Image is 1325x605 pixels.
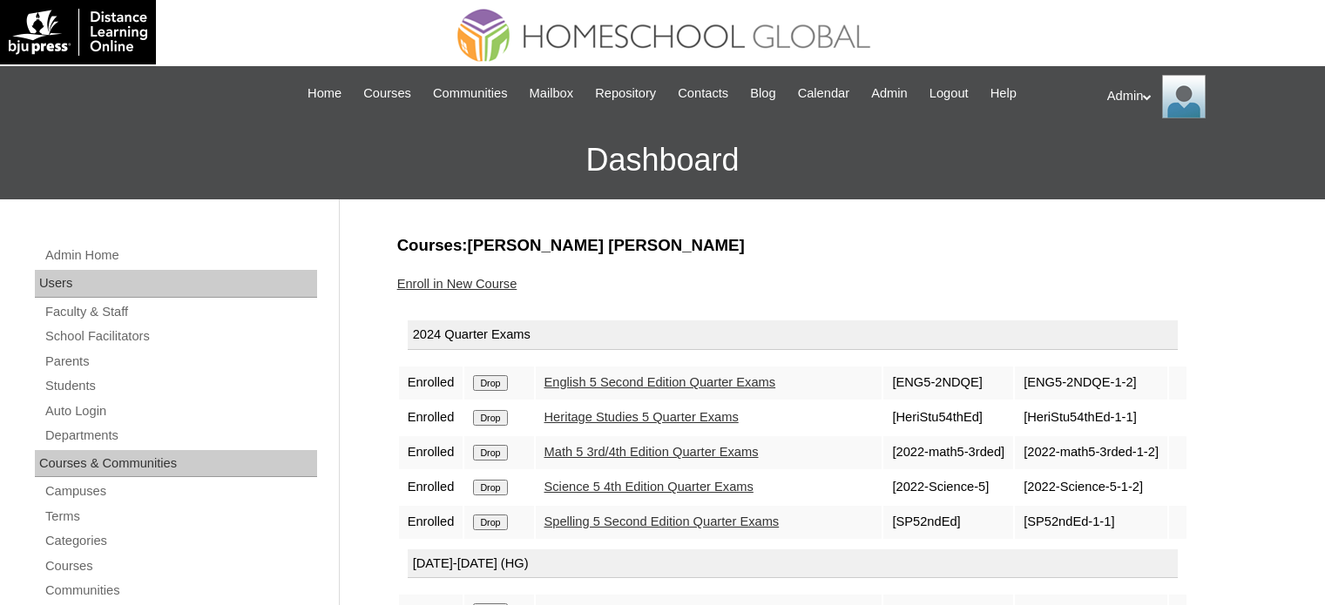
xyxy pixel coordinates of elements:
a: Departments [44,425,317,447]
input: Drop [473,445,507,460]
td: [HeriStu54thEd-1-1] [1015,401,1167,434]
span: Home [308,84,341,104]
span: Calendar [798,84,849,104]
td: [SP52ndEd] [883,506,1013,539]
a: Heritage Studies 5 Quarter Exams [544,410,739,424]
a: Parents [44,351,317,373]
a: Categories [44,530,317,552]
span: Blog [750,84,775,104]
span: Help [990,84,1017,104]
span: Courses [363,84,411,104]
a: Calendar [789,84,858,104]
span: Mailbox [530,84,574,104]
a: Admin Home [44,245,317,266]
a: Blog [741,84,784,104]
div: 2024 Quarter Exams [408,320,1178,350]
a: Science 5 4th Edition Quarter Exams [544,480,754,494]
a: Math 5 3rd/4th Edition Quarter Exams [544,445,759,459]
input: Drop [473,375,507,391]
span: Communities [433,84,508,104]
td: [HeriStu54thEd] [883,401,1013,434]
a: Courses [44,555,317,577]
td: [2022-Science-5] [883,471,1013,504]
td: Enrolled [399,436,463,469]
a: Help [982,84,1025,104]
a: Terms [44,506,317,528]
a: Faculty & Staff [44,301,317,323]
span: Logout [930,84,969,104]
h3: Dashboard [9,121,1316,199]
a: Communities [424,84,517,104]
a: Courses [355,84,420,104]
input: Drop [473,480,507,495]
td: [2022-Science-5-1-2] [1015,471,1167,504]
td: Enrolled [399,471,463,504]
img: logo-white.png [9,9,147,56]
td: [2022-math5-3rded] [883,436,1013,469]
span: Repository [595,84,656,104]
td: Enrolled [399,506,463,539]
a: Enroll in New Course [397,277,517,291]
img: Admin Homeschool Global [1162,75,1206,118]
a: Logout [921,84,977,104]
a: Admin [862,84,916,104]
h3: Courses:[PERSON_NAME] [PERSON_NAME] [397,234,1260,257]
a: School Facilitators [44,326,317,347]
div: Users [35,270,317,298]
td: Enrolled [399,401,463,434]
td: [ENG5-2NDQE-1-2] [1015,366,1167,400]
a: Repository [586,84,665,104]
a: Students [44,375,317,397]
a: Campuses [44,481,317,502]
span: Admin [871,84,908,104]
div: Admin [1107,75,1308,118]
input: Drop [473,410,507,426]
a: Contacts [669,84,737,104]
span: Contacts [678,84,728,104]
td: [ENG5-2NDQE] [883,366,1013,400]
a: Communities [44,580,317,602]
a: English 5 Second Edition Quarter Exams [544,375,776,389]
div: [DATE]-[DATE] (HG) [408,549,1178,579]
td: [2022-math5-3rded-1-2] [1015,436,1167,469]
td: [SP52ndEd-1-1] [1015,506,1167,539]
a: Auto Login [44,400,317,422]
input: Drop [473,514,507,530]
a: Home [299,84,350,104]
a: Mailbox [521,84,583,104]
a: Spelling 5 Second Edition Quarter Exams [544,514,780,528]
td: Enrolled [399,366,463,400]
div: Courses & Communities [35,450,317,478]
